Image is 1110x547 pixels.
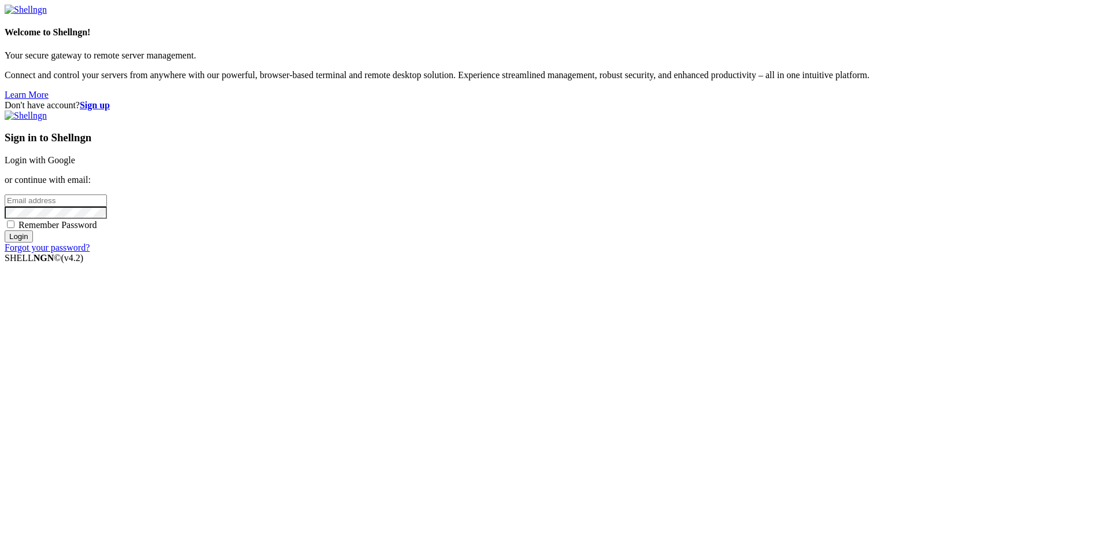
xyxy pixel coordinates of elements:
a: Login with Google [5,155,75,165]
p: or continue with email: [5,175,1105,185]
img: Shellngn [5,111,47,121]
p: Connect and control your servers from anywhere with our powerful, browser-based terminal and remo... [5,70,1105,80]
span: 4.2.0 [61,253,84,263]
a: Learn More [5,90,49,100]
div: Don't have account? [5,100,1105,111]
span: SHELL © [5,253,83,263]
a: Sign up [80,100,110,110]
img: Shellngn [5,5,47,15]
input: Remember Password [7,221,14,228]
span: Remember Password [18,220,97,230]
input: Email address [5,194,107,207]
h3: Sign in to Shellngn [5,131,1105,144]
h4: Welcome to Shellngn! [5,27,1105,38]
a: Forgot your password? [5,243,90,252]
input: Login [5,230,33,243]
p: Your secure gateway to remote server management. [5,50,1105,61]
b: NGN [34,253,54,263]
